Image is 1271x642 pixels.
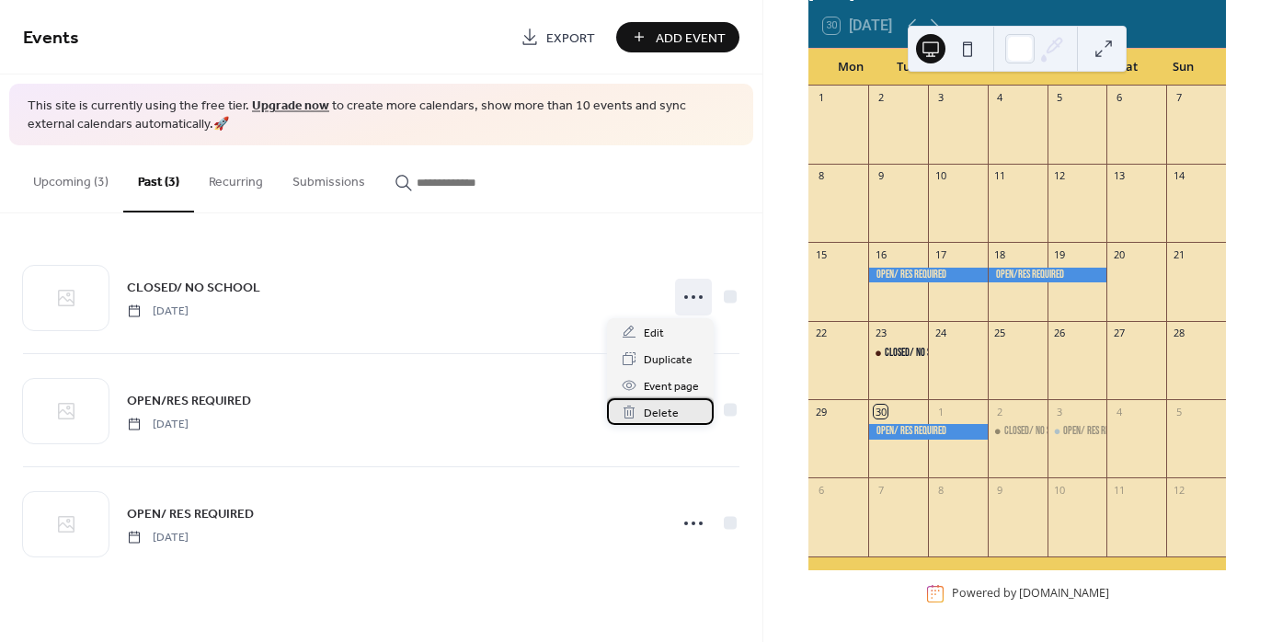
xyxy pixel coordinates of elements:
[933,405,947,418] div: 1
[123,145,194,212] button: Past (3)
[127,390,251,411] a: OPEN/RES REQUIRED
[814,247,828,261] div: 15
[993,91,1007,105] div: 4
[933,91,947,105] div: 3
[644,377,699,396] span: Event page
[1053,327,1067,340] div: 26
[868,424,988,440] div: OPEN/ RES REQUIRED
[993,327,1007,340] div: 25
[814,169,828,183] div: 8
[874,91,887,105] div: 2
[127,278,260,297] span: CLOSED/ NO SCHOOL
[1100,49,1155,86] div: Sat
[127,529,189,545] span: [DATE]
[874,327,887,340] div: 23
[1172,91,1185,105] div: 7
[1063,424,1133,440] div: OPEN/ RES REQUIRED
[952,586,1109,602] div: Powered by
[127,416,189,432] span: [DATE]
[1004,424,1072,440] div: CLOSED/ NO SCHOOL
[616,22,739,52] button: Add Event
[933,247,947,261] div: 17
[933,327,947,340] div: 24
[993,405,1007,418] div: 2
[814,327,828,340] div: 22
[278,145,380,211] button: Submissions
[814,91,828,105] div: 1
[644,404,679,423] span: Delete
[1053,169,1067,183] div: 12
[1053,91,1067,105] div: 5
[1172,169,1185,183] div: 14
[1172,247,1185,261] div: 21
[874,247,887,261] div: 16
[1053,405,1067,418] div: 3
[885,346,953,361] div: CLOSED/ NO SCHOOL
[814,483,828,497] div: 6
[1172,405,1185,418] div: 5
[1172,483,1185,497] div: 12
[814,405,828,418] div: 29
[988,424,1048,440] div: CLOSED/ NO SCHOOL
[127,503,254,524] a: OPEN/ RES REQUIRED
[1172,327,1185,340] div: 28
[1112,483,1126,497] div: 11
[507,22,609,52] a: Export
[1048,424,1107,440] div: OPEN/ RES REQUIRED
[1112,247,1126,261] div: 20
[993,483,1007,497] div: 9
[1112,327,1126,340] div: 27
[868,346,928,361] div: CLOSED/ NO SCHOOL
[127,504,254,523] span: OPEN/ RES REQUIRED
[127,391,251,410] span: OPEN/RES REQUIRED
[656,29,726,48] span: Add Event
[28,97,735,133] span: This site is currently using the free tier. to create more calendars, show more than 10 events an...
[127,303,189,319] span: [DATE]
[18,145,123,211] button: Upcoming (3)
[1053,247,1067,261] div: 19
[23,20,79,56] span: Events
[644,324,664,343] span: Edit
[1112,169,1126,183] div: 13
[644,350,693,370] span: Duplicate
[868,268,988,283] div: OPEN/ RES REQUIRED
[874,483,887,497] div: 7
[252,94,329,119] a: Upgrade now
[988,268,1107,283] div: OPEN/RES REQUIRED
[546,29,595,48] span: Export
[874,169,887,183] div: 9
[874,405,887,418] div: 30
[878,49,933,86] div: Tue
[993,247,1007,261] div: 18
[933,483,947,497] div: 8
[1053,483,1067,497] div: 10
[1112,405,1126,418] div: 4
[127,277,260,298] a: CLOSED/ NO SCHOOL
[1019,586,1109,602] a: [DOMAIN_NAME]
[823,49,878,86] div: Mon
[933,169,947,183] div: 10
[1112,91,1126,105] div: 6
[194,145,278,211] button: Recurring
[1156,49,1211,86] div: Sun
[993,169,1007,183] div: 11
